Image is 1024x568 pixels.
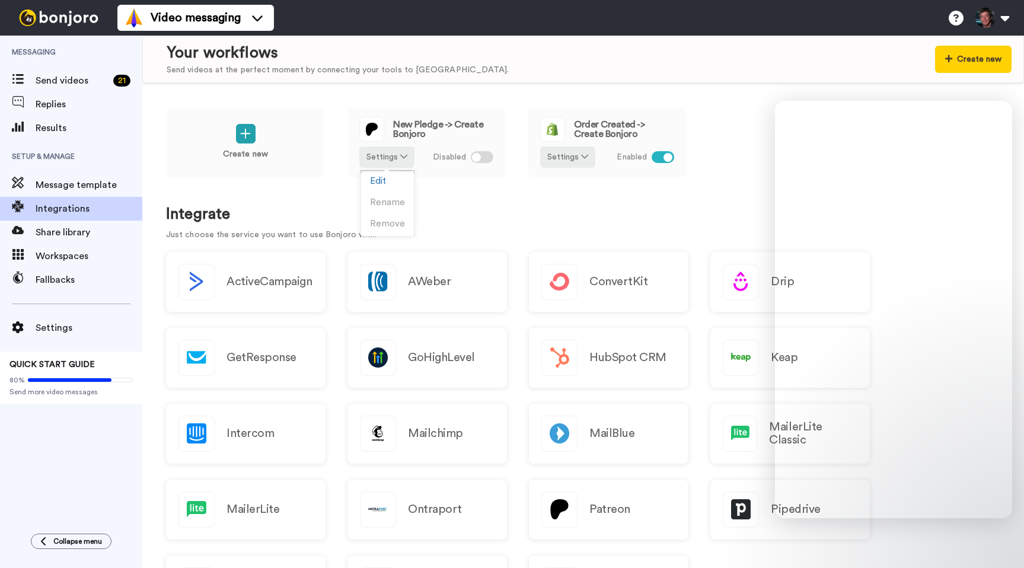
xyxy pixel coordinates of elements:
h2: Pipedrive [771,503,821,516]
img: logo_mailerlite.svg [723,416,757,451]
button: Settings [540,146,595,168]
h2: Intercom [227,427,274,440]
a: Drip [710,252,870,312]
h2: GetResponse [227,351,296,364]
a: AWeber [347,252,507,312]
button: Collapse menu [31,534,111,549]
h2: MailBlue [589,427,634,440]
a: GoHighLevel [347,328,507,388]
h2: Mailchimp [408,427,463,440]
h2: MailerLite [227,503,279,516]
button: Settings [359,146,414,168]
img: logo_activecampaign.svg [179,264,214,299]
img: logo_mailerlite.svg [179,492,214,527]
span: Replies [36,97,142,111]
a: Keap [710,328,870,388]
a: Pipedrive [710,480,870,540]
h1: Integrate [166,206,1000,223]
img: logo_getresponse.svg [179,340,214,375]
iframe: Intercom live chat [984,528,1012,556]
img: logo_keap.svg [723,340,758,375]
span: Edit [370,177,386,186]
a: GetResponse [166,328,326,388]
a: Mailchimp [347,404,507,464]
iframe: Intercom live chat [775,101,1012,518]
span: Integrations [36,202,142,216]
img: logo_hubspot.svg [542,340,577,375]
h2: ConvertKit [589,275,647,288]
h2: Ontraport [408,503,462,516]
img: logo_mailchimp.svg [361,416,395,451]
h2: Keap [771,351,797,364]
span: Message template [36,178,142,192]
div: Send videos at the perfect moment by connecting your tools to [GEOGRAPHIC_DATA]. [167,64,509,76]
span: Remove [370,219,405,228]
span: 80% [9,375,25,385]
img: logo_ontraport.svg [361,492,395,527]
h2: HubSpot CRM [589,351,666,364]
span: Share library [36,225,142,240]
span: New Pledge -> Create Bonjoro [393,120,493,139]
img: logo_mailblue.png [542,416,577,451]
a: Intercom [166,404,326,464]
p: Create new [223,148,268,161]
img: bj-logo-header-white.svg [14,9,103,26]
a: ConvertKit [529,252,688,312]
a: Edit [361,172,414,193]
span: Order Created -> Create Bonjoro [574,120,674,139]
span: QUICK START GUIDE [9,360,95,369]
img: vm-color.svg [125,8,143,27]
div: 21 [113,75,130,87]
img: logo_shopify.svg [541,117,564,141]
a: Patreon [529,480,688,540]
span: Settings [36,321,142,335]
span: Enabled [617,151,647,164]
h2: GoHighLevel [408,351,475,364]
p: Just choose the service you want to use Bonjoro with. [166,229,1000,241]
button: ActiveCampaign [166,252,326,312]
span: Workspaces [36,249,142,263]
span: Send videos [36,74,109,88]
a: MailerLite Classic [710,404,870,464]
h2: MailerLite Classic [769,420,857,446]
a: Order Created -> Create BonjoroSettings Enabled [528,107,687,178]
span: Video messaging [151,9,241,26]
img: logo_patreon.svg [542,492,577,527]
a: New Pledge -> Create BonjoroSettings Disabled [347,107,506,178]
img: logo_intercom.svg [179,416,214,451]
a: HubSpot CRM [529,328,688,388]
h2: AWeber [408,275,451,288]
a: MailerLite [166,480,326,540]
img: logo_aweber.svg [361,264,395,299]
div: Your workflows [167,42,509,64]
h2: Drip [771,275,794,288]
a: Ontraport [347,480,507,540]
span: Collapse menu [53,537,102,546]
span: Fallbacks [36,273,142,287]
a: MailBlue [529,404,688,464]
img: logo_gohighlevel.png [361,340,395,375]
h2: ActiveCampaign [227,275,312,288]
img: logo_pipedrive.png [723,492,758,527]
h2: Patreon [589,503,630,516]
span: Send more video messages [9,387,133,397]
span: Rename [370,198,405,207]
span: Disabled [433,151,466,164]
span: Results [36,121,142,135]
img: logo_drip.svg [723,264,758,299]
img: logo_patreon.svg [360,117,384,141]
img: logo_convertkit.svg [542,264,577,299]
a: Create new [166,107,325,178]
button: Create new [935,46,1012,73]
